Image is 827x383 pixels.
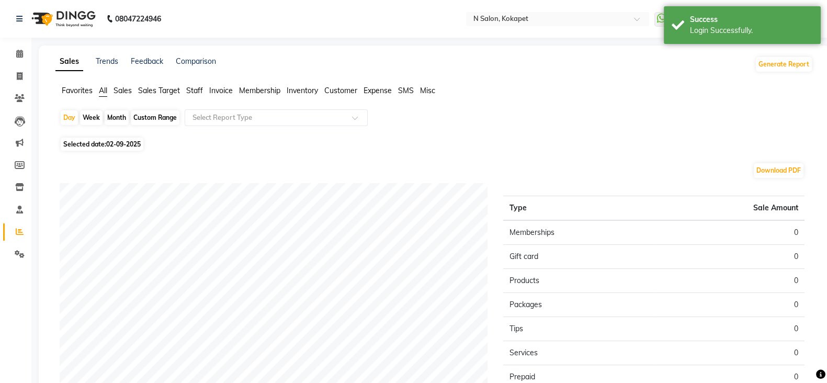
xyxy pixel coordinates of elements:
span: Favorites [62,86,93,95]
th: Type [503,196,654,221]
span: 02-09-2025 [106,140,141,148]
div: Login Successfully. [690,25,813,36]
div: Custom Range [131,110,179,125]
a: Feedback [131,57,163,66]
span: Customer [324,86,357,95]
span: Sales [114,86,132,95]
td: Gift card [503,245,654,269]
span: Invoice [209,86,233,95]
button: Generate Report [756,57,812,72]
span: Misc [420,86,435,95]
td: Packages [503,293,654,317]
span: Sales Target [138,86,180,95]
img: logo [27,4,98,33]
td: 0 [654,341,805,365]
div: Month [105,110,129,125]
div: Success [690,14,813,25]
a: Trends [96,57,118,66]
td: Memberships [503,220,654,245]
span: Membership [239,86,280,95]
b: 08047224946 [115,4,161,33]
span: Staff [186,86,203,95]
div: Day [61,110,78,125]
span: Expense [364,86,392,95]
th: Sale Amount [654,196,805,221]
td: Services [503,341,654,365]
td: Products [503,269,654,293]
span: SMS [398,86,414,95]
td: 0 [654,317,805,341]
td: 0 [654,269,805,293]
button: Download PDF [754,163,803,178]
a: Sales [55,52,83,71]
span: All [99,86,107,95]
span: Inventory [287,86,318,95]
span: Selected date: [61,138,143,151]
a: Comparison [176,57,216,66]
td: 0 [654,245,805,269]
div: Week [80,110,103,125]
td: 0 [654,220,805,245]
td: 0 [654,293,805,317]
td: Tips [503,317,654,341]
